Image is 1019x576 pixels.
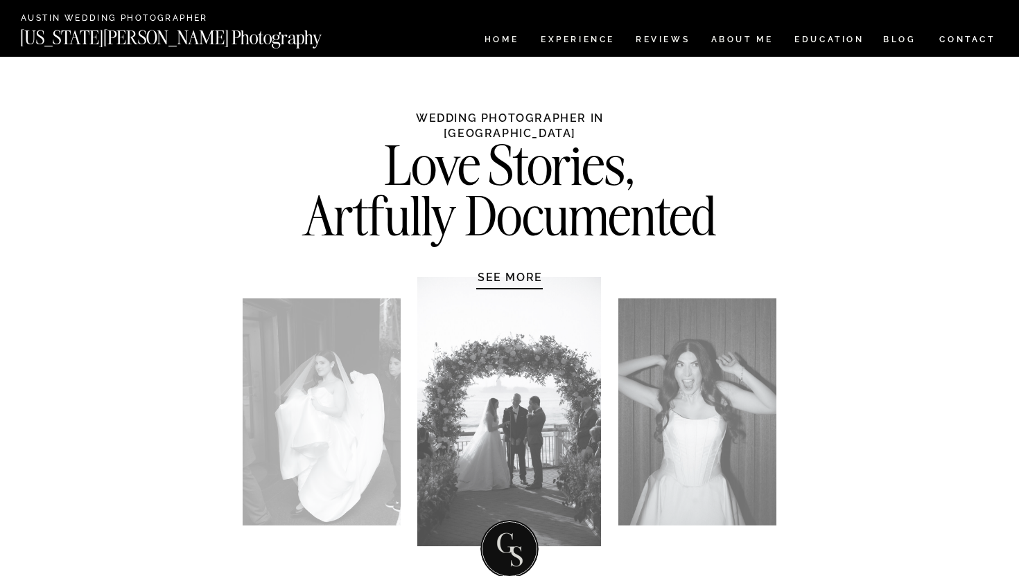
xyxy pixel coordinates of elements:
a: EDUCATION [793,35,866,47]
h2: Love Stories, Artfully Documented [268,140,752,167]
a: HOME [482,35,521,47]
a: REVIEWS [636,35,688,47]
a: Experience [541,35,613,47]
a: CONTACT [939,32,996,47]
a: [US_STATE][PERSON_NAME] Photography [20,28,368,40]
a: SEE MORE [444,270,576,284]
h1: Wedding Photographer in [GEOGRAPHIC_DATA] [380,111,640,138]
a: Austin Wedding Photographer [21,14,229,24]
a: ABOUT ME [711,35,774,47]
a: BLOG [883,35,916,47]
